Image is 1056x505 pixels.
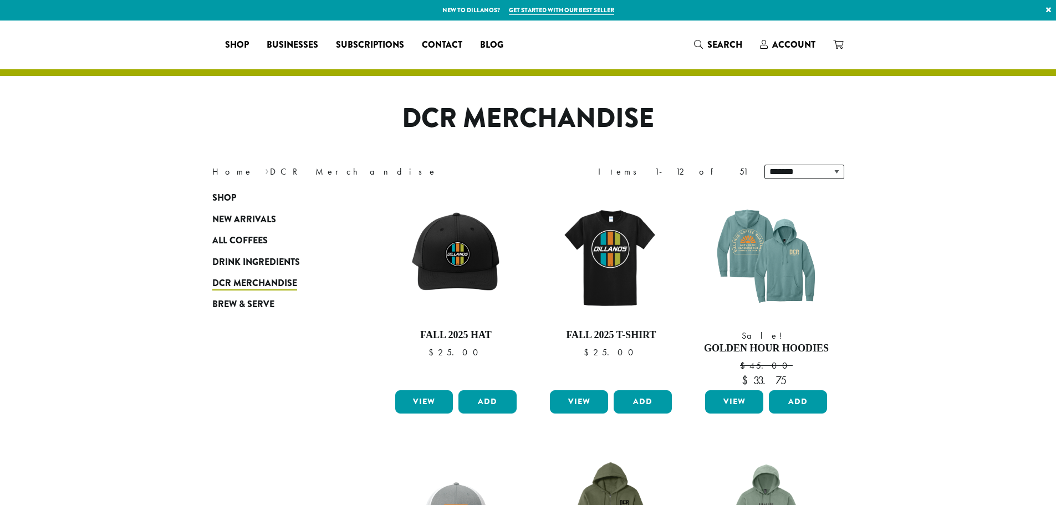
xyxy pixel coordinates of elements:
[392,193,519,320] img: DCR-Retro-Three-Strip-Circle-Patch-Trucker-Hat-Fall-WEB-scaled.jpg
[212,234,268,248] span: All Coffees
[428,346,483,358] bdi: 25.00
[685,35,751,54] a: Search
[225,38,249,52] span: Shop
[509,6,614,15] a: Get started with our best seller
[772,38,815,51] span: Account
[740,360,749,371] span: $
[614,390,672,414] button: Add
[458,390,517,414] button: Add
[212,298,274,312] span: Brew & Serve
[212,230,345,251] a: All Coffees
[212,187,345,208] a: Shop
[212,273,345,294] a: DCR Merchandise
[267,38,318,52] span: Businesses
[480,38,503,52] span: Blog
[212,166,253,177] a: Home
[769,390,827,414] button: Add
[740,360,793,371] bdi: 45.00
[212,191,236,205] span: Shop
[212,277,297,290] span: DCR Merchandise
[265,161,269,178] span: ›
[204,103,853,135] h1: DCR Merchandise
[212,294,345,315] a: Brew & Serve
[742,373,753,387] span: $
[212,251,345,272] a: Drink Ingredients
[705,390,763,414] a: View
[547,329,675,341] h4: Fall 2025 T-Shirt
[392,193,520,386] a: Fall 2025 Hat $25.00
[428,346,438,358] span: $
[212,213,276,227] span: New Arrivals
[392,329,520,341] h4: Fall 2025 Hat
[212,256,300,269] span: Drink Ingredients
[550,390,608,414] a: View
[702,193,830,320] img: DCR-SS-Golden-Hour-Hoodie-Eucalyptus-Blue-1200x1200-Web-e1744312709309.png
[707,38,742,51] span: Search
[702,329,830,343] span: Sale!
[584,346,593,358] span: $
[422,38,462,52] span: Contact
[212,209,345,230] a: New Arrivals
[584,346,639,358] bdi: 25.00
[212,165,512,178] nav: Breadcrumb
[395,390,453,414] a: View
[547,193,675,386] a: Fall 2025 T-Shirt $25.00
[702,193,830,386] a: Sale! Golden Hour Hoodies $45.00
[336,38,404,52] span: Subscriptions
[216,36,258,54] a: Shop
[547,193,675,320] img: DCR-Retro-Three-Strip-Circle-Tee-Fall-WEB-scaled.jpg
[702,343,830,355] h4: Golden Hour Hoodies
[598,165,748,178] div: Items 1-12 of 51
[742,373,790,387] bdi: 33.75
